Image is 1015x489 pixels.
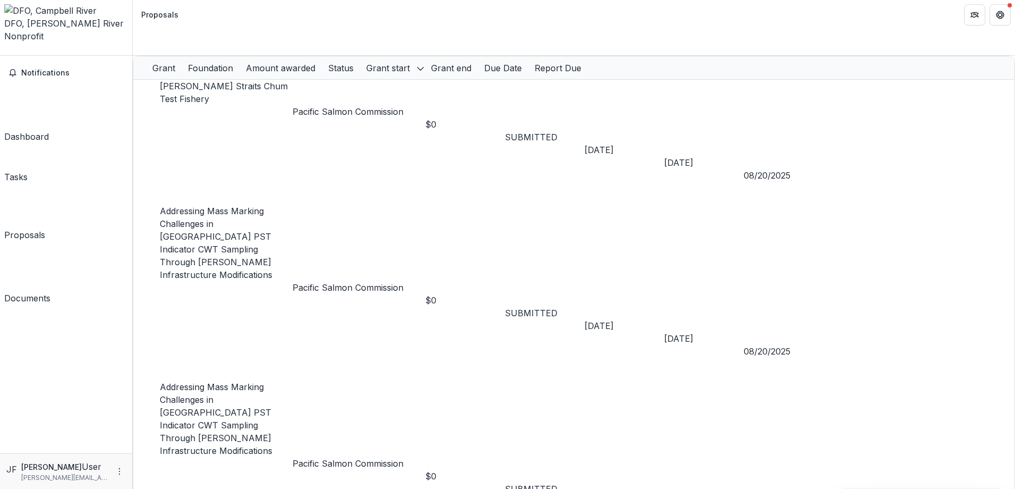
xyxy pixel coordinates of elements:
[322,56,360,79] div: Status
[4,64,128,81] button: Notifications
[360,62,416,74] div: Grant start
[82,460,101,473] p: User
[425,56,478,79] div: Grant end
[4,292,50,305] div: Documents
[4,31,44,41] span: Nonprofit
[146,56,182,79] div: Grant
[664,332,744,345] div: [DATE]
[528,62,588,74] div: Report Due
[182,62,239,74] div: Foundation
[990,4,1011,26] button: Get Help
[4,130,49,143] div: Dashboard
[416,64,425,73] svg: sorted descending
[182,56,239,79] div: Foundation
[160,382,272,456] a: Addressing Mass Marking Challenges in [GEOGRAPHIC_DATA] PST Indicator CWT Sampling Through [PERSO...
[293,457,425,470] p: Pacific Salmon Commission
[4,17,128,30] div: DFO, [PERSON_NAME] River
[360,56,425,79] div: Grant start
[425,62,478,74] div: Grant end
[584,319,664,332] div: [DATE]
[146,62,182,74] div: Grant
[4,86,49,143] a: Dashboard
[160,81,288,104] a: [PERSON_NAME] Straits Chum Test Fishery
[239,56,322,79] div: Amount awarded
[160,206,272,280] a: Addressing Mass Marking Challenges in [GEOGRAPHIC_DATA] PST Indicator CWT Sampling Through [PERSO...
[21,473,109,483] p: [PERSON_NAME][EMAIL_ADDRESS][DOMAIN_NAME]
[505,132,557,142] span: SUBMITTED
[478,56,528,79] div: Due Date
[6,463,17,476] div: John Fulton
[21,461,82,473] p: [PERSON_NAME]
[137,7,183,22] nav: breadcrumb
[425,470,505,483] div: $0
[964,4,985,26] button: Partners
[239,62,322,74] div: Amount awarded
[664,156,744,169] div: [DATE]
[528,56,588,79] div: Report Due
[322,62,360,74] div: Status
[744,345,823,358] div: 08/20/2025
[425,118,505,131] div: $0
[113,465,126,478] button: More
[4,229,45,241] div: Proposals
[478,62,528,74] div: Due Date
[4,246,50,305] a: Documents
[21,69,124,78] span: Notifications
[4,4,128,17] img: DFO, Campbell River
[4,171,28,183] div: Tasks
[4,188,45,241] a: Proposals
[744,169,823,182] div: 08/20/2025
[4,147,28,183] a: Tasks
[293,105,425,118] p: Pacific Salmon Commission
[584,144,664,156] div: [DATE]
[425,294,505,307] div: $0
[141,9,178,20] div: Proposals
[505,308,557,318] span: SUBMITTED
[293,281,425,294] p: Pacific Salmon Commission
